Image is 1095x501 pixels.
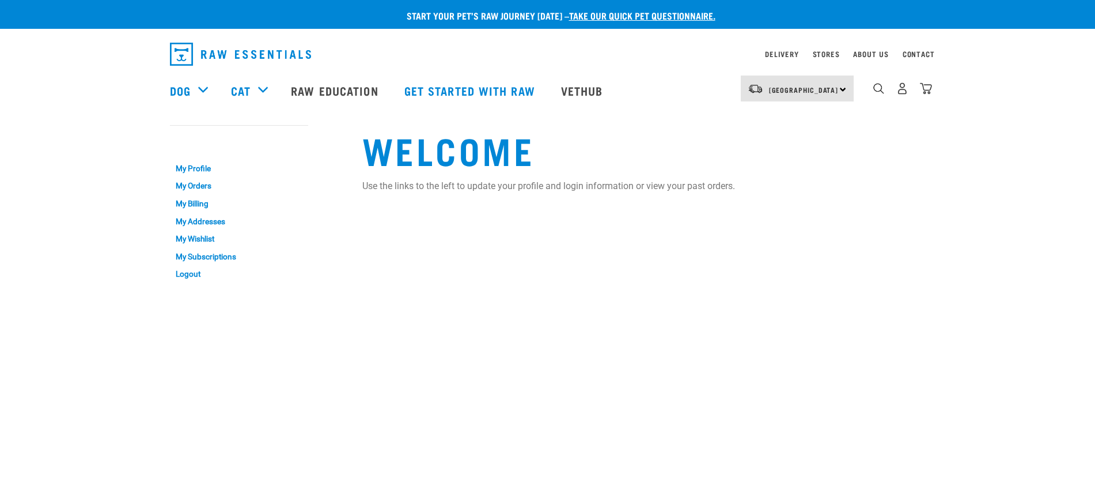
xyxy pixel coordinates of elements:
a: Delivery [765,52,798,56]
img: home-icon@2x.png [920,82,932,95]
a: My Orders [170,178,308,195]
a: My Subscriptions [170,248,308,266]
a: Dog [170,82,191,99]
a: Contact [903,52,935,56]
a: My Profile [170,160,308,178]
a: About Us [853,52,888,56]
a: Stores [813,52,840,56]
a: My Wishlist [170,230,308,248]
nav: dropdown navigation [161,38,935,70]
img: Raw Essentials Logo [170,43,311,66]
a: Raw Education [279,67,392,114]
img: home-icon-1@2x.png [873,83,884,94]
span: [GEOGRAPHIC_DATA] [769,88,839,92]
a: Get started with Raw [393,67,550,114]
img: van-moving.png [748,84,763,94]
a: Logout [170,265,308,283]
h1: Welcome [362,129,926,170]
a: My Billing [170,195,308,213]
a: My Account [170,137,226,142]
a: take our quick pet questionnaire. [569,13,715,18]
a: Vethub [550,67,617,114]
p: Use the links to the left to update your profile and login information or view your past orders. [362,179,926,193]
a: My Addresses [170,213,308,231]
img: user.png [896,82,908,95]
a: Cat [231,82,251,99]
